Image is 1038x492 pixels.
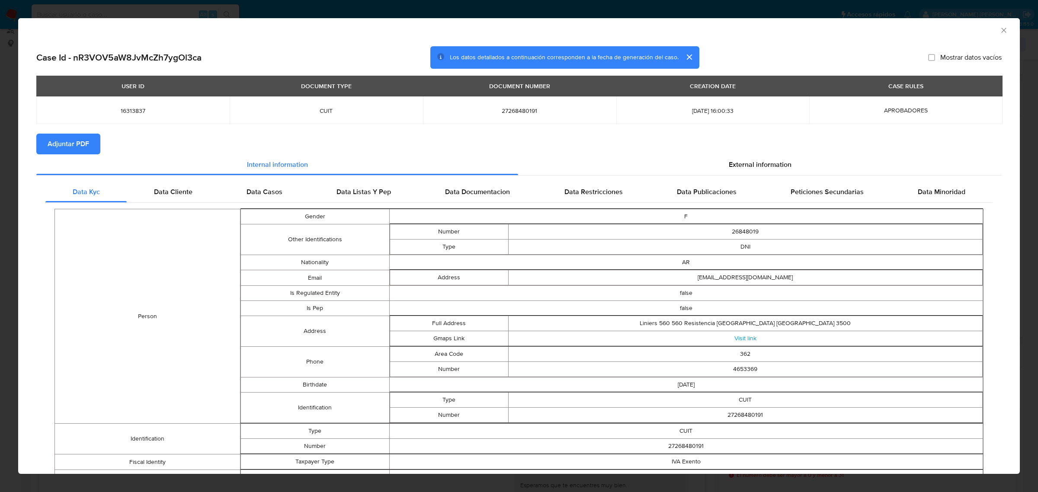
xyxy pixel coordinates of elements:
[296,79,357,93] div: DOCUMENT TYPE
[508,224,982,240] td: 26848019
[389,209,983,224] td: F
[47,107,219,115] span: 16313837
[390,240,508,255] td: Type
[791,187,864,197] span: Peticiones Secundarias
[241,316,389,347] td: Address
[508,270,982,285] td: [EMAIL_ADDRESS][DOMAIN_NAME]
[928,54,935,61] input: Mostrar datos vacíos
[390,393,508,408] td: Type
[241,255,389,270] td: Nationality
[389,286,983,301] td: false
[390,316,508,331] td: Full Address
[154,187,192,197] span: Data Cliente
[36,52,202,63] h2: Case Id - nR3VOV5aW8JvMcZh7ygOl3ca
[390,408,508,423] td: Number
[247,187,282,197] span: Data Casos
[241,424,389,439] td: Type
[389,454,983,470] td: IVA Exento
[883,79,929,93] div: CASE RULES
[241,439,389,454] td: Number
[336,187,391,197] span: Data Listas Y Pep
[508,393,982,408] td: CUIT
[55,454,240,470] td: Fiscal Identity
[241,347,389,377] td: Phone
[884,106,928,115] span: APROBADORES
[729,160,791,169] span: External information
[685,79,741,93] div: CREATION DATE
[508,362,982,377] td: 4653369
[390,347,508,362] td: Area Code
[389,301,983,316] td: false
[241,470,389,485] td: Legal
[45,182,993,202] div: Detailed internal info
[55,424,240,454] td: Identification
[241,209,389,224] td: Gender
[241,393,389,423] td: Identification
[389,255,983,270] td: AR
[433,107,606,115] span: 27268480191
[389,424,983,439] td: CUIT
[679,47,699,67] button: cerrar
[390,362,508,377] td: Number
[389,439,983,454] td: 27268480191
[116,79,150,93] div: USER ID
[241,454,389,470] td: Taxpayer Type
[241,224,389,255] td: Other Identifications
[918,187,965,197] span: Data Minoridad
[564,187,623,197] span: Data Restricciones
[240,107,413,115] span: CUIT
[389,377,983,393] td: [DATE]
[508,347,982,362] td: 362
[508,240,982,255] td: DNI
[241,377,389,393] td: Birthdate
[1000,26,1007,34] button: Cerrar ventana
[450,53,679,62] span: Los datos detallados a continuación corresponden a la fecha de generación del caso.
[508,316,982,331] td: Liniers 560 560 Resistencia [GEOGRAPHIC_DATA] [GEOGRAPHIC_DATA] 3500
[73,187,100,197] span: Data Kyc
[677,187,737,197] span: Data Publicaciones
[36,134,100,154] button: Adjuntar PDF
[484,79,555,93] div: DOCUMENT NUMBER
[940,53,1002,62] span: Mostrar datos vacíos
[508,408,982,423] td: 27268480191
[389,470,983,485] td: [PERSON_NAME]
[48,134,89,153] span: Adjuntar PDF
[390,331,508,346] td: Gmaps Link
[241,301,389,316] td: Is Pep
[36,154,1002,175] div: Detailed info
[55,209,240,424] td: Person
[734,334,756,343] a: Visit link
[390,270,508,285] td: Address
[18,18,1020,474] div: closure-recommendation-modal
[241,270,389,286] td: Email
[627,107,799,115] span: [DATE] 16:00:33
[445,187,510,197] span: Data Documentacion
[390,224,508,240] td: Number
[241,286,389,301] td: Is Regulated Entity
[247,160,308,169] span: Internal information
